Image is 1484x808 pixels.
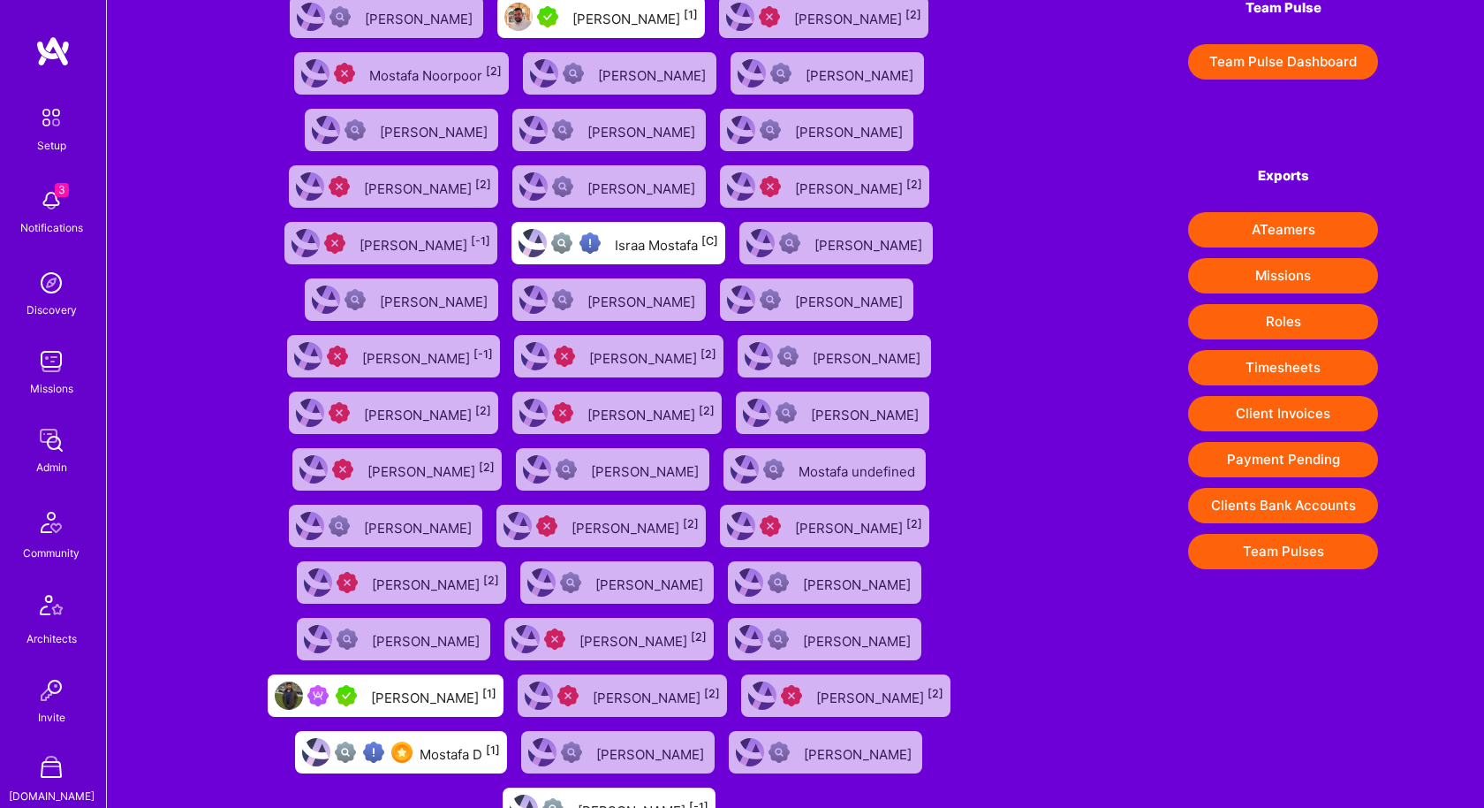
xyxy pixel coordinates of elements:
img: Not Scrubbed [763,459,784,480]
div: [PERSON_NAME] [372,628,483,651]
img: User Avatar [302,738,330,766]
div: [PERSON_NAME] [362,345,493,368]
sup: [2] [483,574,499,587]
div: [PERSON_NAME] [811,401,922,424]
img: User Avatar [727,116,755,144]
div: [PERSON_NAME] [795,118,906,141]
img: High Potential User [363,742,384,763]
img: User Avatar [527,568,556,597]
img: User Avatar [304,568,332,597]
div: [PERSON_NAME] [587,175,699,198]
button: Team Pulses [1188,534,1378,569]
img: User Avatar [504,3,533,31]
div: Mostafa Noorpoor [369,62,502,85]
img: Unqualified [332,459,353,480]
img: User Avatar [296,172,324,201]
img: User Avatar [503,512,532,540]
img: Not Scrubbed [760,119,781,141]
img: Not Scrubbed [776,402,797,423]
img: User Avatar [294,342,322,370]
img: Unqualified [759,6,780,27]
a: User AvatarUnqualifiedMostafa Noorpoor[2] [287,45,516,102]
div: [PERSON_NAME] [795,515,922,537]
img: Unqualified [329,176,350,197]
a: Team Pulse Dashboard [1188,44,1378,80]
div: [PERSON_NAME] [364,401,491,424]
div: [PERSON_NAME] [365,5,476,28]
button: Payment Pending [1188,442,1378,477]
img: User Avatar [304,625,332,653]
img: User Avatar [519,286,548,314]
a: User AvatarUnqualified[PERSON_NAME][2] [713,158,936,215]
img: Unqualified [760,176,781,197]
img: User Avatar [735,625,763,653]
img: Not Scrubbed [770,63,791,84]
a: User AvatarNot Scrubbed[PERSON_NAME] [713,271,920,328]
div: [PERSON_NAME] [816,684,943,707]
img: Not Scrubbed [563,63,584,84]
sup: [1] [482,687,496,700]
a: User AvatarUnqualified[PERSON_NAME][2] [511,667,734,724]
div: Mostafa undefined [799,458,919,481]
img: Not fully vetted [551,232,572,254]
div: [PERSON_NAME] [813,345,924,368]
img: User Avatar [530,59,558,88]
a: User AvatarUnqualified[PERSON_NAME][2] [282,158,505,215]
a: User AvatarNot Scrubbed[PERSON_NAME] [721,554,928,611]
a: User AvatarNot Scrubbed[PERSON_NAME] [298,271,505,328]
a: User AvatarNot Scrubbed[PERSON_NAME] [732,215,940,271]
img: Not Scrubbed [768,572,789,593]
img: Unqualified [334,63,355,84]
img: SelectionTeam [391,742,413,763]
a: User AvatarNot Scrubbed[PERSON_NAME] [509,441,716,498]
button: Clients Bank Accounts [1188,488,1378,523]
sup: [C] [701,234,718,248]
div: [PERSON_NAME] [587,288,699,311]
div: [PERSON_NAME] [806,62,917,85]
div: [PERSON_NAME] [794,5,921,28]
img: User Avatar [312,116,340,144]
a: User AvatarNot Scrubbed[PERSON_NAME] [290,611,497,667]
div: [PERSON_NAME] [803,571,914,594]
a: User AvatarNot ScrubbedMostafa undefined [716,441,933,498]
img: Unqualified [327,346,348,367]
div: Setup [37,136,66,155]
img: A.Teamer in Residence [336,685,357,706]
a: User AvatarNot Scrubbed[PERSON_NAME] [721,611,928,667]
div: Israa Mostafa [615,232,718,255]
img: User Avatar [748,682,776,710]
img: User Avatar [727,172,755,201]
img: Invite [34,673,69,708]
img: User Avatar [296,512,324,540]
img: A.Teamer in Residence [537,6,558,27]
button: Roles [1188,304,1378,339]
div: [PERSON_NAME] [795,175,922,198]
img: User Avatar [726,3,754,31]
a: User AvatarUnqualified[PERSON_NAME][-1] [277,215,504,271]
img: teamwork [34,344,69,379]
sup: [2] [683,517,699,530]
a: User AvatarUnqualified[PERSON_NAME][2] [489,498,713,554]
img: User Avatar [731,455,759,484]
div: Missions [30,379,73,398]
div: Invite [38,708,65,727]
img: User Avatar [523,455,551,484]
button: Missions [1188,258,1378,293]
img: Been on Mission [307,685,329,706]
div: [PERSON_NAME] [371,684,496,707]
img: A Store [34,751,69,787]
a: User AvatarNot Scrubbed[PERSON_NAME] [505,102,713,158]
a: User AvatarNot Scrubbed[PERSON_NAME] [513,554,721,611]
a: User AvatarUnqualified[PERSON_NAME][2] [282,385,505,441]
div: Mostafa D [420,741,500,764]
div: [PERSON_NAME] [814,232,926,255]
div: [PERSON_NAME] [593,684,720,707]
div: [PERSON_NAME] [360,232,490,255]
img: Not Scrubbed [552,289,573,310]
img: Not Scrubbed [329,6,351,27]
img: Unqualified [557,685,579,706]
sup: [2] [475,404,491,417]
img: Unqualified [760,515,781,537]
img: User Avatar [291,229,320,257]
div: [PERSON_NAME] [589,345,716,368]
